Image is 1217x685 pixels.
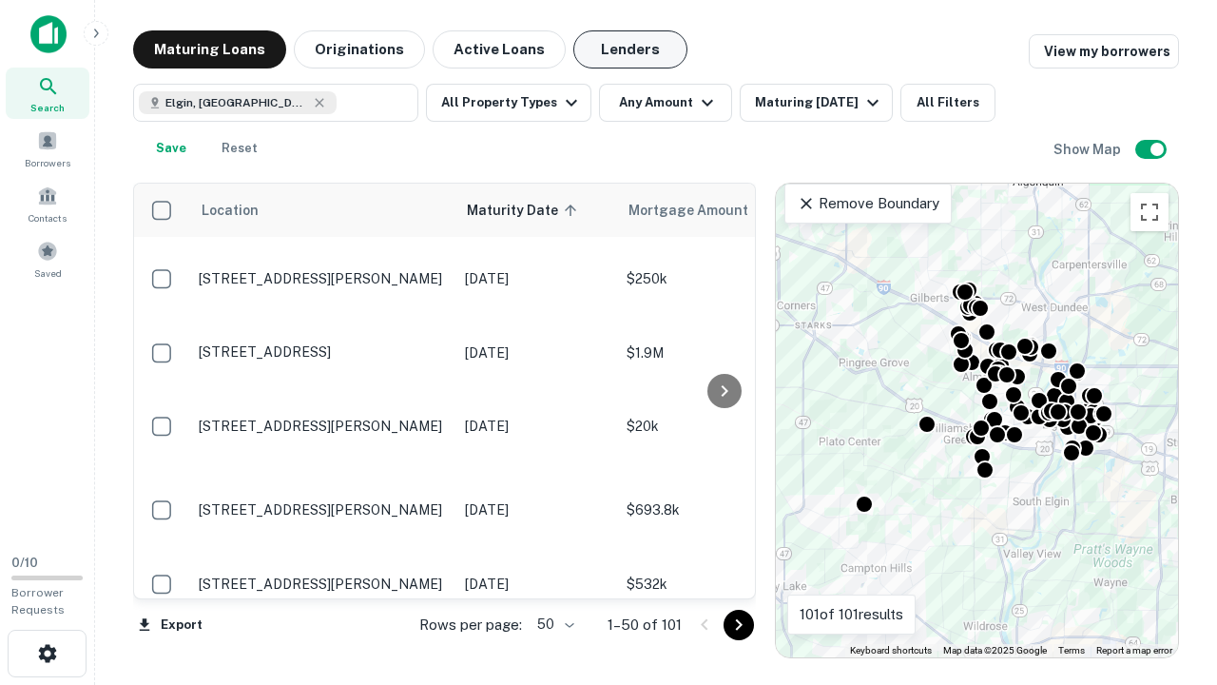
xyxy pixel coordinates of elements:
a: Search [6,68,89,119]
th: Maturity Date [455,184,617,237]
button: Go to next page [724,610,754,640]
img: capitalize-icon.png [30,15,67,53]
a: Open this area in Google Maps (opens a new window) [781,633,843,657]
span: Saved [34,265,62,281]
p: Rows per page: [419,614,522,636]
th: Mortgage Amount [617,184,826,237]
button: Toggle fullscreen view [1130,193,1169,231]
p: [DATE] [465,416,608,437]
div: Maturing [DATE] [755,91,884,114]
button: Active Loans [433,30,566,68]
p: $532k [627,574,817,595]
button: Maturing [DATE] [740,84,893,122]
button: Save your search to get updates of matches that match your search criteria. [141,129,202,167]
span: Mortgage Amount [628,199,773,222]
p: [DATE] [465,499,608,520]
button: All Filters [900,84,995,122]
p: $20k [627,416,817,437]
span: Contacts [29,210,67,225]
p: Remove Boundary [797,192,938,215]
span: Borrower Requests [11,586,65,616]
p: [DATE] [465,342,608,363]
iframe: Chat Widget [1122,533,1217,624]
span: Location [201,199,259,222]
p: 101 of 101 results [800,603,903,626]
a: Contacts [6,178,89,229]
th: Location [189,184,455,237]
p: [STREET_ADDRESS] [199,343,446,361]
a: Saved [6,233,89,284]
button: Reset [209,129,270,167]
button: All Property Types [426,84,591,122]
p: $693.8k [627,499,817,520]
button: Export [133,611,207,639]
p: [DATE] [465,268,608,289]
p: [STREET_ADDRESS][PERSON_NAME] [199,576,446,593]
a: Terms (opens in new tab) [1058,645,1085,656]
p: [STREET_ADDRESS][PERSON_NAME] [199,418,446,435]
span: Search [30,100,65,115]
button: Originations [294,30,425,68]
span: 0 / 10 [11,556,38,570]
div: 50 [530,611,577,638]
span: Map data ©2025 Google [943,645,1047,656]
a: Report a map error [1096,645,1172,656]
button: Keyboard shortcuts [850,644,932,657]
h6: Show Map [1053,139,1124,160]
button: Lenders [573,30,687,68]
p: $250k [627,268,817,289]
button: Maturing Loans [133,30,286,68]
p: 1–50 of 101 [608,614,682,636]
p: [DATE] [465,574,608,595]
p: $1.9M [627,342,817,363]
a: Borrowers [6,123,89,174]
span: Borrowers [25,155,70,170]
span: Elgin, [GEOGRAPHIC_DATA], [GEOGRAPHIC_DATA] [165,94,308,111]
span: Maturity Date [467,199,583,222]
button: Any Amount [599,84,732,122]
p: [STREET_ADDRESS][PERSON_NAME] [199,270,446,287]
div: 0 0 [776,184,1178,657]
p: [STREET_ADDRESS][PERSON_NAME] [199,501,446,519]
a: View my borrowers [1029,34,1179,68]
img: Google [781,633,843,657]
